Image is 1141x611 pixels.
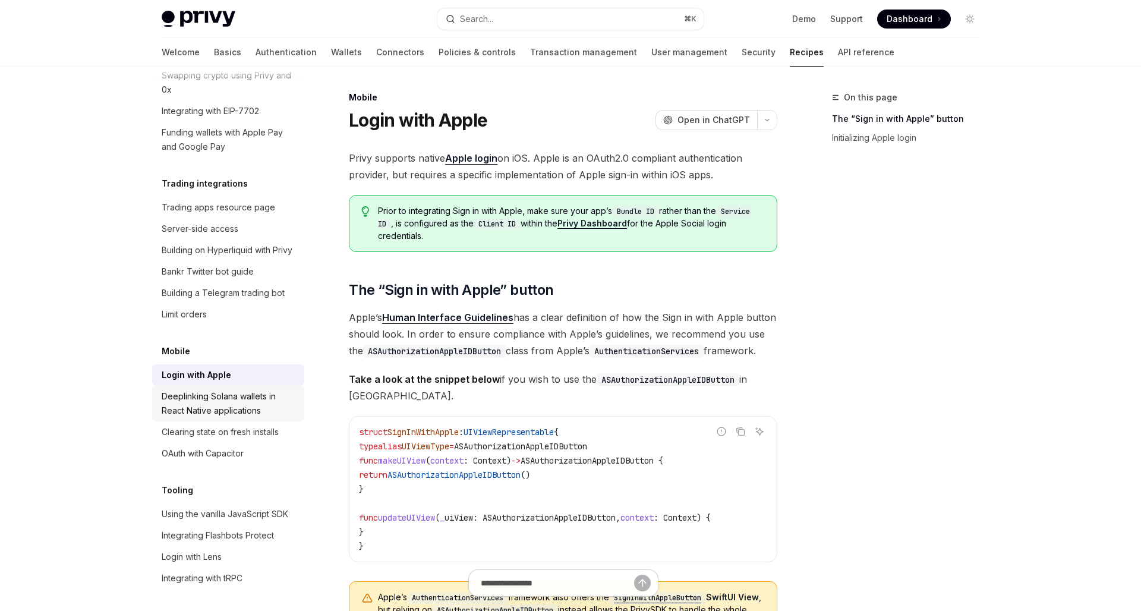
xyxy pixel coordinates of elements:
[402,441,449,452] span: UIViewType
[378,206,750,230] code: Service ID
[152,503,304,525] a: Using the vanilla JavaScript SDK
[359,470,387,480] span: return
[378,455,425,466] span: makeUIView
[162,389,297,418] div: Deeplinking Solana wallets in React Native applications
[473,512,620,523] span: : ASAuthorizationAppleIDButton,
[349,92,777,103] div: Mobile
[152,240,304,261] a: Building on Hyperliquid with Privy
[511,455,521,466] span: ->
[214,38,241,67] a: Basics
[445,152,497,165] a: Apple login
[162,264,254,279] div: Bankr Twitter bot guide
[152,525,304,546] a: Integrating Flashbots Protect
[651,38,727,67] a: User management
[162,11,235,27] img: light logo
[359,512,378,523] span: func
[152,304,304,325] a: Limit orders
[376,38,424,67] a: Connectors
[445,512,473,523] span: uiView
[830,13,863,25] a: Support
[162,243,292,257] div: Building on Hyperliquid with Privy
[162,286,285,300] div: Building a Telegram trading bot
[152,218,304,240] a: Server-side access
[162,368,231,382] div: Login with Apple
[152,364,304,386] a: Login with Apple
[387,470,521,480] span: ASAuthorizationAppleIDButton
[162,528,274,543] div: Integrating Flashbots Protect
[152,100,304,122] a: Integrating with EIP-7702
[449,441,454,452] span: =
[654,512,711,523] span: : Context) {
[359,441,402,452] span: typealias
[359,427,387,437] span: struct
[349,150,777,183] span: Privy supports native on iOS. Apple is an OAuth2.0 compliant authentication provider, but require...
[597,373,739,386] code: ASAuthorizationAppleIDButton
[620,512,654,523] span: context
[162,550,222,564] div: Login with Lens
[152,386,304,421] a: Deeplinking Solana wallets in React Native applications
[832,109,989,128] a: The “Sign in with Apple” button
[162,507,288,521] div: Using the vanilla JavaScript SDK
[152,568,304,589] a: Integrating with tRPC
[331,38,362,67] a: Wallets
[162,38,200,67] a: Welcome
[792,13,816,25] a: Demo
[460,12,493,26] div: Search...
[361,206,370,217] svg: Tip
[387,427,459,437] span: SignInWithApple
[359,541,364,552] span: }
[464,455,511,466] span: : Context)
[349,373,500,385] strong: Take a look at the snippet below
[378,512,435,523] span: updateUIView
[877,10,951,29] a: Dashboard
[162,104,259,118] div: Integrating with EIP-7702
[152,197,304,218] a: Trading apps resource page
[634,575,651,591] button: Send message
[382,311,513,324] a: Human Interface Guidelines
[162,177,248,191] h5: Trading integrations
[152,443,304,464] a: OAuth with Capacitor
[960,10,979,29] button: Toggle dark mode
[162,425,279,439] div: Clearing state on fresh installs
[349,109,487,131] h1: Login with Apple
[363,345,506,358] code: ASAuthorizationAppleIDButton
[152,122,304,158] a: Funding wallets with Apple Pay and Google Pay
[440,512,445,523] span: _
[162,222,238,236] div: Server-side access
[162,125,297,154] div: Funding wallets with Apple Pay and Google Pay
[521,455,663,466] span: ASAuthorizationAppleIDButton {
[359,484,364,495] span: }
[733,424,748,439] button: Copy the contents from the code block
[378,205,765,242] span: Prior to integrating Sign in with Apple, make sure your app’s rather than the , is configured as ...
[152,261,304,282] a: Bankr Twitter bot guide
[359,455,378,466] span: func
[887,13,932,25] span: Dashboard
[439,38,516,67] a: Policies & controls
[655,110,757,130] button: Open in ChatGPT
[162,571,242,585] div: Integrating with tRPC
[162,307,207,322] div: Limit orders
[474,218,521,230] code: Client ID
[349,371,777,404] span: if you wish to use the in [GEOGRAPHIC_DATA].
[481,570,634,596] input: Ask a question...
[684,14,696,24] span: ⌘ K
[425,455,430,466] span: (
[832,128,989,147] a: Initializing Apple login
[349,309,777,359] span: Apple’s has a clear definition of how the Sign in with Apple button should look. In order to ensu...
[152,421,304,443] a: Clearing state on fresh installs
[838,38,894,67] a: API reference
[152,546,304,568] a: Login with Lens
[162,344,190,358] h5: Mobile
[612,206,659,218] code: Bundle ID
[152,282,304,304] a: Building a Telegram trading bot
[435,512,440,523] span: (
[521,470,530,480] span: ()
[359,527,364,537] span: }
[790,38,824,67] a: Recipes
[742,38,776,67] a: Security
[554,427,559,437] span: {
[459,427,464,437] span: :
[464,427,554,437] span: UIViewRepresentable
[557,218,627,229] a: Privy Dashboard
[162,483,193,497] h5: Tooling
